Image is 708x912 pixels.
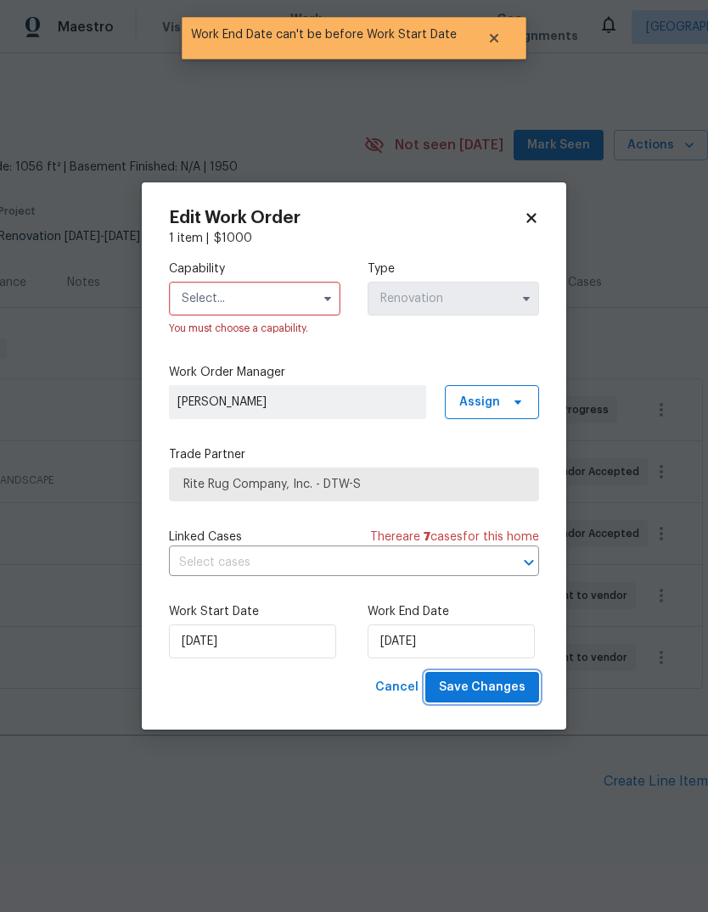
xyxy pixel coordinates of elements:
h2: Edit Work Order [169,210,524,227]
button: Save Changes [425,672,539,703]
button: Open [517,551,541,574]
label: Trade Partner [169,446,539,463]
span: There are case s for this home [370,529,539,546]
span: [PERSON_NAME] [177,394,418,411]
input: M/D/YYYY [169,624,336,658]
input: Select... [368,282,539,316]
div: You must choose a capability. [169,320,340,337]
label: Work Start Date [169,603,340,620]
input: M/D/YYYY [368,624,535,658]
div: 1 item | [169,230,539,247]
span: 7 [424,531,430,543]
input: Select... [169,282,340,316]
input: Select cases [169,550,492,576]
label: Type [368,260,539,277]
span: $ 1000 [214,232,252,244]
button: Show options [317,288,338,309]
button: Show options [516,288,537,309]
span: Cancel [375,677,419,698]
label: Capability [169,260,340,277]
button: Cancel [368,672,425,703]
span: Assign [459,394,500,411]
button: Close [466,21,522,55]
span: Work End Date can't be before Work Start Date [182,17,466,53]
label: Work Order Manager [169,364,539,381]
span: Linked Cases [169,529,242,546]
span: Rite Rug Company, Inc. - DTW-S [183,476,525,493]
label: Work End Date [368,603,539,620]
span: Save Changes [439,677,525,698]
